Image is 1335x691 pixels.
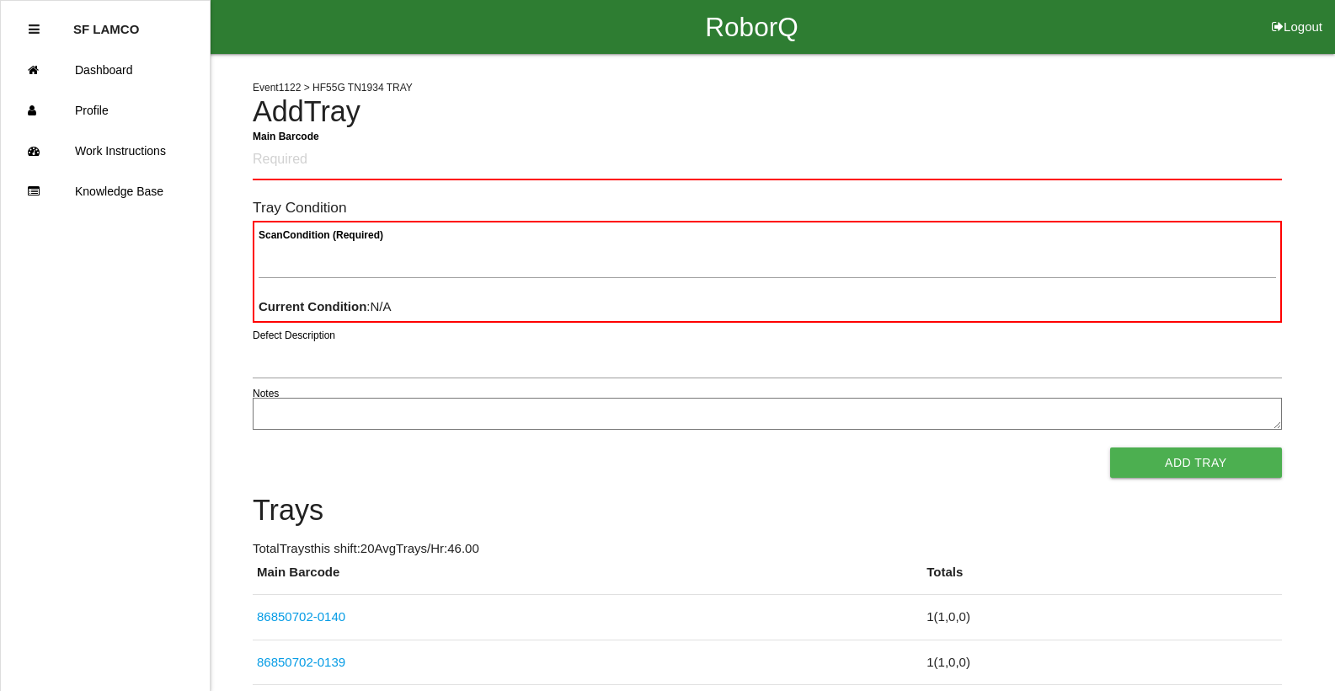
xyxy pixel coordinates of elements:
[253,82,413,94] span: Event 1122 > HF55G TN1934 TRAY
[922,640,1281,685] td: 1 ( 1 , 0 , 0 )
[253,328,335,343] label: Defect Description
[257,655,345,669] a: 86850702-0139
[253,563,922,595] th: Main Barcode
[1,131,210,171] a: Work Instructions
[253,200,1282,216] h6: Tray Condition
[1,50,210,90] a: Dashboard
[253,130,319,142] b: Main Barcode
[1,90,210,131] a: Profile
[253,386,279,401] label: Notes
[259,229,383,241] b: Scan Condition (Required)
[922,563,1281,595] th: Totals
[29,9,40,50] div: Close
[253,96,1282,128] h4: Add Tray
[1,171,210,212] a: Knowledge Base
[253,141,1282,180] input: Required
[1110,447,1282,478] button: Add Tray
[259,299,392,313] span: : N/A
[253,495,1282,527] h4: Trays
[253,539,1282,559] p: Total Trays this shift: 20 Avg Trays /Hr: 46.00
[73,9,139,36] p: SF LAMCO
[922,595,1281,640] td: 1 ( 1 , 0 , 0 )
[259,299,366,313] b: Current Condition
[257,609,345,624] a: 86850702-0140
